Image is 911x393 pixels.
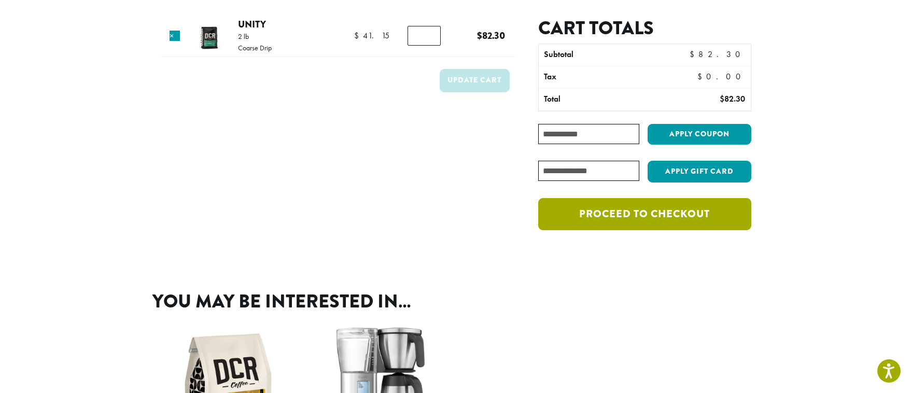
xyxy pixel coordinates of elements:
[440,69,510,92] button: Update cart
[408,26,441,46] input: Product quantity
[539,89,666,110] th: Total
[354,30,389,41] bdi: 41.15
[477,29,505,43] bdi: 82.30
[152,290,759,313] h2: You may be interested in…
[539,44,666,66] th: Subtotal
[238,17,266,31] a: Unity
[690,49,745,60] bdi: 82.30
[539,66,689,88] th: Tax
[690,49,698,60] span: $
[477,29,482,43] span: $
[238,44,272,51] p: Coarse Drip
[538,17,751,39] h2: Cart totals
[238,33,272,40] p: 2 lb
[538,198,751,230] a: Proceed to checkout
[354,30,363,41] span: $
[648,124,751,145] button: Apply coupon
[648,161,751,183] button: Apply Gift Card
[720,93,745,104] bdi: 82.30
[697,71,746,82] bdi: 0.00
[170,31,180,41] a: Remove this item
[720,93,724,104] span: $
[192,20,226,53] img: Unity
[697,71,706,82] span: $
